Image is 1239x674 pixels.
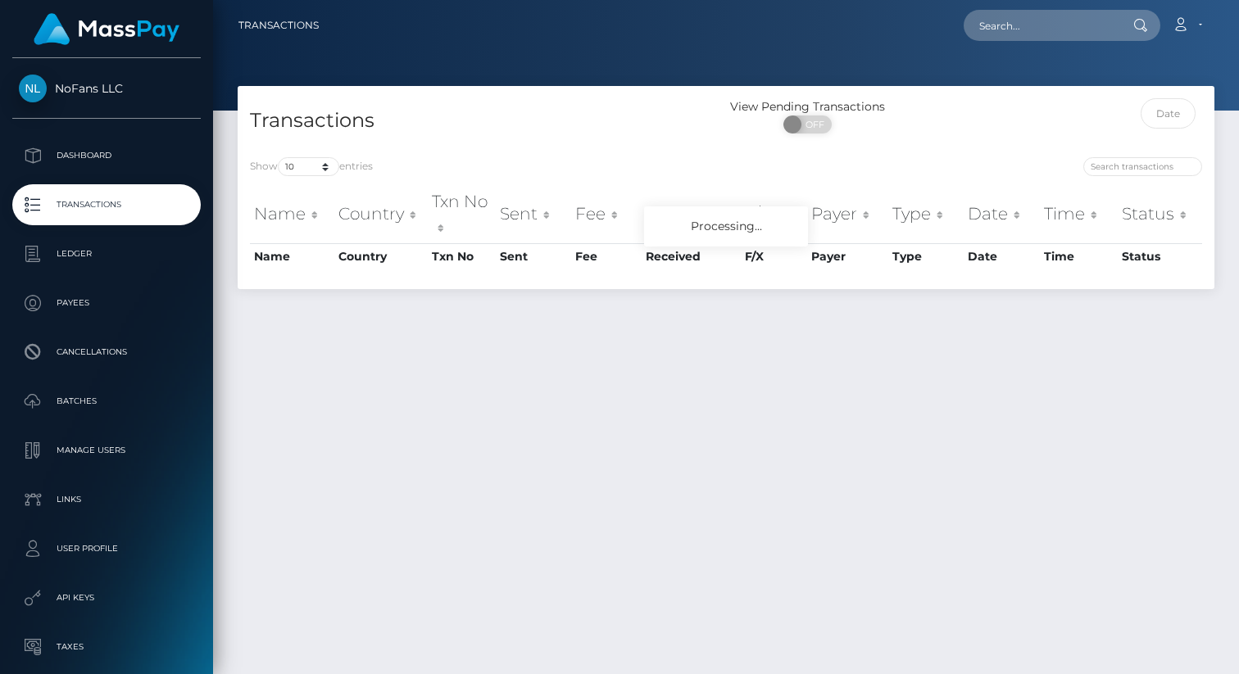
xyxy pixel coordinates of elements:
a: Dashboard [12,135,201,176]
th: Country [334,185,428,243]
input: Search transactions [1083,157,1202,176]
th: F/X [741,185,808,243]
a: Payees [12,283,201,323]
th: Txn No [428,243,497,269]
th: Time [1040,185,1117,243]
th: F/X [741,243,808,269]
p: Links [19,487,194,512]
p: Payees [19,291,194,315]
a: Transactions [238,8,319,43]
a: API Keys [12,577,201,618]
a: Ledger [12,233,201,274]
th: Txn No [428,185,497,243]
p: User Profile [19,536,194,561]
a: User Profile [12,528,201,569]
a: Cancellations [12,332,201,373]
th: Time [1040,243,1117,269]
p: API Keys [19,586,194,610]
div: View Pending Transactions [726,98,889,115]
a: Links [12,479,201,520]
a: Taxes [12,627,201,667]
span: OFF [792,115,833,133]
select: Showentries [278,157,339,176]
a: Manage Users [12,430,201,471]
label: Show entries [250,157,373,176]
p: Cancellations [19,340,194,364]
img: MassPay Logo [34,13,179,45]
p: Dashboard [19,143,194,168]
th: Name [250,243,334,269]
th: Name [250,185,334,243]
th: Date [964,185,1041,243]
th: Sent [496,185,571,243]
th: Received [642,185,741,243]
p: Batches [19,389,194,414]
th: Date [964,243,1041,269]
th: Country [334,243,428,269]
th: Status [1118,185,1203,243]
a: Batches [12,381,201,422]
p: Manage Users [19,438,194,463]
span: NoFans LLC [12,81,201,96]
p: Taxes [19,635,194,659]
input: Date filter [1141,98,1196,129]
p: Ledger [19,242,194,266]
th: Status [1118,243,1203,269]
img: NoFans LLC [19,75,47,102]
th: Received [642,243,741,269]
a: Transactions [12,184,201,225]
th: Fee [571,243,642,269]
th: Payer [807,243,887,269]
th: Sent [496,243,571,269]
p: Transactions [19,192,194,217]
div: Processing... [644,206,808,247]
input: Search... [964,10,1118,41]
th: Payer [807,185,887,243]
th: Fee [571,185,642,243]
th: Type [888,243,964,269]
h4: Transactions [250,106,714,135]
th: Type [888,185,964,243]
